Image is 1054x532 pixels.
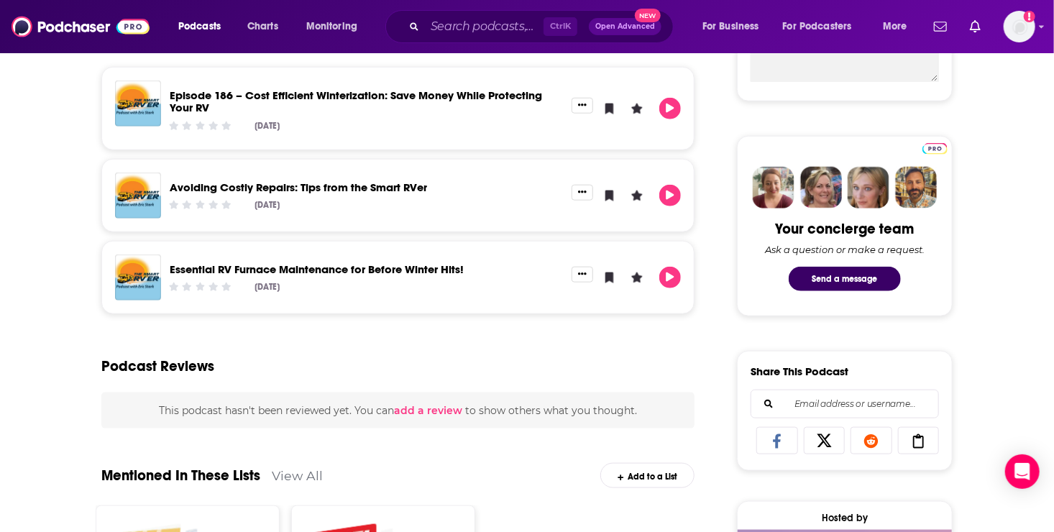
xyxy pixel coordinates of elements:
h3: Podcast Reviews [101,357,214,375]
img: Jules Profile [848,167,889,208]
a: Share on X/Twitter [804,427,846,454]
button: Leave a Rating [626,98,648,119]
a: View All [272,468,323,483]
img: Sydney Profile [753,167,794,208]
button: open menu [774,15,873,38]
a: Avoiding Costly Repairs: Tips from the Smart RVer [170,180,427,194]
a: Show notifications dropdown [964,14,986,39]
img: Avoiding Costly Repairs: Tips from the Smart RVer [115,173,161,219]
button: open menu [692,15,777,38]
div: Ask a question or make a request. [765,244,925,255]
div: Add to a List [600,463,695,488]
img: Podchaser - Follow, Share and Rate Podcasts [12,13,150,40]
a: Share on Reddit [851,427,892,454]
span: Ctrl K [544,17,577,36]
span: Logged in as roneledotsonRAD [1004,11,1035,42]
a: Pro website [922,141,948,155]
img: Episode 186 – Cost Efficient Winterization: Save Money While Protecting Your RV [115,81,161,127]
div: Search podcasts, credits, & more... [399,10,687,43]
div: Hosted by [738,512,952,524]
a: Copy Link [898,427,940,454]
button: Leave a Rating [626,267,648,288]
img: Essential RV Furnace Maintenance for Before Winter Hits! [115,254,161,301]
span: For Podcasters [783,17,852,37]
svg: Add a profile image [1024,11,1035,22]
button: Play [659,267,681,288]
span: More [883,17,907,37]
button: open menu [296,15,376,38]
span: Podcasts [178,17,221,37]
button: add a review [394,403,462,418]
button: Show More Button [572,98,593,114]
img: Barbara Profile [800,167,842,208]
div: Search followers [751,390,939,418]
a: Share on Facebook [756,427,798,454]
button: open menu [168,15,239,38]
input: Email address or username... [763,390,927,418]
span: For Business [702,17,759,37]
span: Monitoring [306,17,357,37]
span: Open Advanced [595,23,655,30]
button: Leave a Rating [626,185,648,206]
button: Show profile menu [1004,11,1035,42]
img: Jon Profile [895,167,937,208]
button: Open AdvancedNew [589,18,661,35]
img: User Profile [1004,11,1035,42]
a: Episode 186 – Cost Efficient Winterization: Save Money While Protecting Your RV [170,88,542,114]
div: [DATE] [255,121,280,131]
button: Bookmark Episode [599,98,620,119]
button: open menu [873,15,925,38]
div: Open Intercom Messenger [1005,454,1040,489]
div: Community Rating: 0 out of 5 [168,120,233,131]
div: Your concierge team [776,220,915,238]
a: Essential RV Furnace Maintenance for Before Winter Hits! [170,262,464,276]
input: Search podcasts, credits, & more... [425,15,544,38]
button: Show More Button [572,185,593,201]
div: [DATE] [255,282,280,292]
div: Community Rating: 0 out of 5 [168,200,233,211]
button: Show More Button [572,267,593,283]
img: Podchaser Pro [922,143,948,155]
button: Play [659,185,681,206]
button: Play [659,98,681,119]
h3: Share This Podcast [751,364,848,378]
span: This podcast hasn't been reviewed yet. You can to show others what you thought. [159,404,637,417]
div: [DATE] [255,200,280,210]
span: New [635,9,661,22]
div: Community Rating: 0 out of 5 [168,282,233,293]
a: Charts [238,15,287,38]
button: Bookmark Episode [599,267,620,288]
span: Charts [247,17,278,37]
button: Bookmark Episode [599,185,620,206]
a: Show notifications dropdown [928,14,953,39]
button: Send a message [789,267,901,291]
a: Mentioned In These Lists [101,467,260,485]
